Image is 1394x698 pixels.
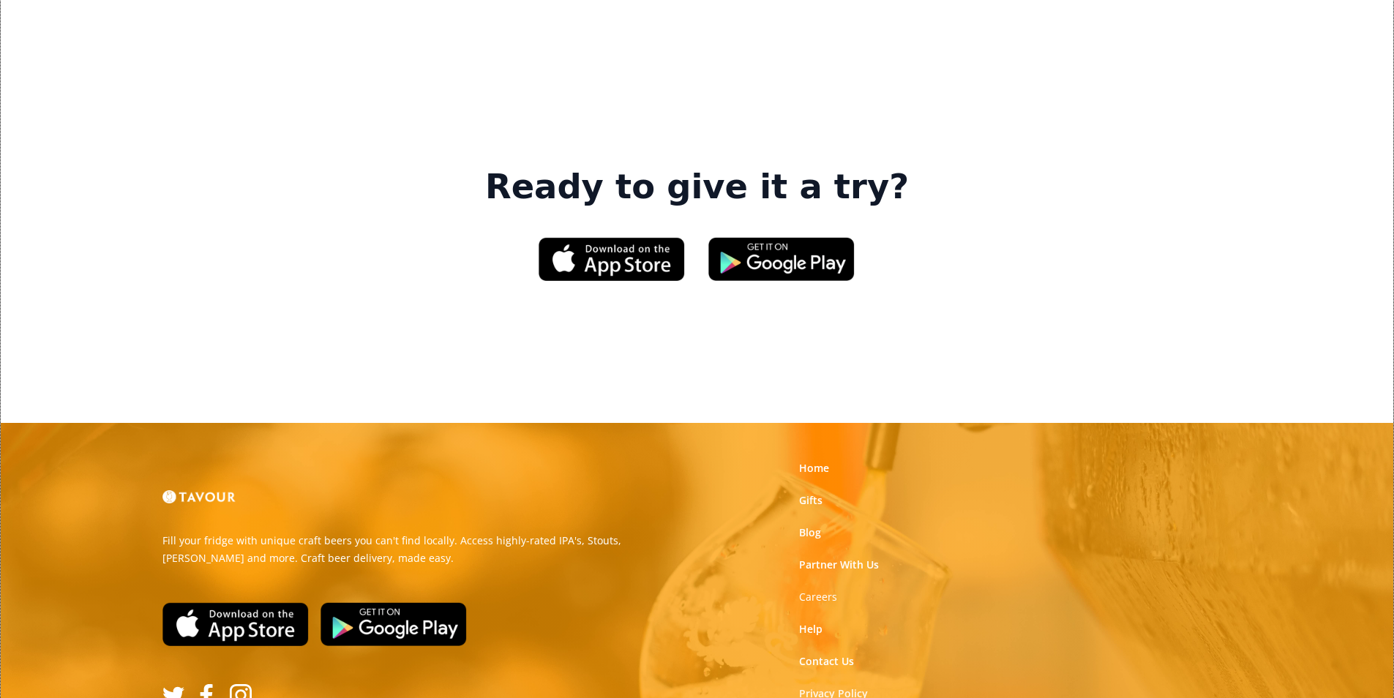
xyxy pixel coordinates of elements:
a: Home [799,461,829,476]
p: Fill your fridge with unique craft beers you can't find locally. Access highly-rated IPA's, Stout... [162,532,686,567]
a: Contact Us [799,654,854,669]
a: Help [799,622,822,637]
a: Careers [799,590,837,604]
strong: Ready to give it a try? [485,167,909,208]
a: Gifts [799,493,822,508]
a: Blog [799,525,821,540]
a: Partner With Us [799,558,879,572]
